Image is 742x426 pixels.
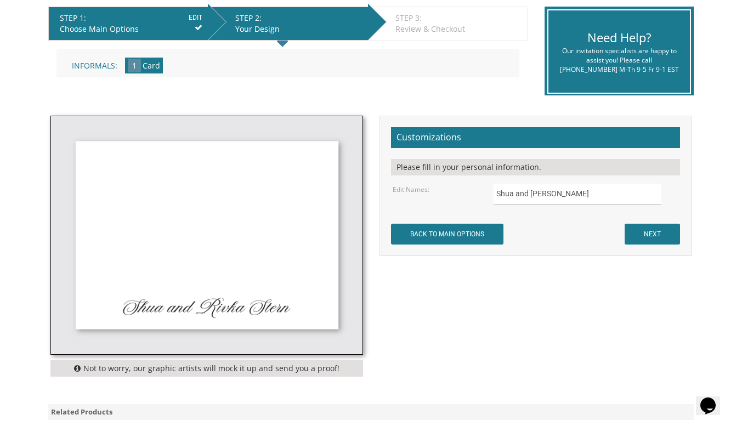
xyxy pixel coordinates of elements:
div: Our invitation specialists are happy to assist you! Please call [PHONE_NUMBER] M-Th 9-5 Fr 9-1 EST [557,46,682,74]
div: Need Help? [557,29,682,46]
div: Review & Checkout [395,24,522,35]
div: Not to worry, our graphic artists will mock it up and send you a proof! [50,360,363,377]
div: STEP 1: [60,13,203,24]
div: Choose Main Options [60,24,203,35]
label: Edit Names: [393,185,429,194]
div: STEP 2: [235,13,362,24]
input: EDIT [189,13,202,22]
div: STEP 3: [395,13,522,24]
div: Please fill in your personal information. [391,159,681,175]
span: Informals: [72,60,117,71]
input: BACK TO MAIN OPTIONS [391,224,503,245]
img: style-12-single.jpg [51,116,362,354]
iframe: chat widget [696,382,731,415]
div: Your Design [235,24,362,35]
div: Related Products [48,404,694,420]
input: NEXT [625,224,680,245]
h2: Customizations [391,127,681,148]
span: Card [143,60,160,71]
span: 1 [128,59,141,72]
